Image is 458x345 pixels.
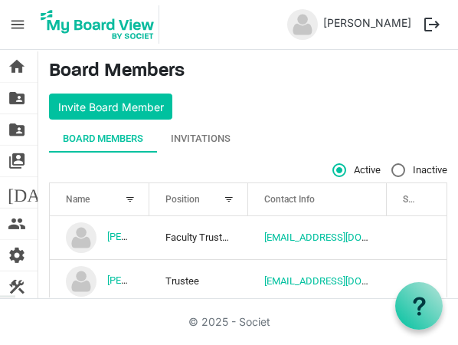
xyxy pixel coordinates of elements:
span: menu [3,10,32,39]
a: [EMAIL_ADDRESS][DOMAIN_NAME] [264,275,420,287]
span: folder_shared [8,114,26,145]
span: [DATE] [8,177,67,208]
button: logout [417,9,447,40]
img: no-profile-picture.svg [287,9,318,40]
span: Position [165,194,200,205]
img: no-profile-picture.svg [66,222,97,253]
td: Amine Kouider is template cell column header Name [50,216,149,259]
img: My Board View Logo [36,5,159,44]
td: Faculty Trustee column header Position [149,216,249,259]
div: Board Members [63,131,143,146]
div: tab-header [49,125,447,153]
td: akouider@miu.edu is template cell column header Contact Info [248,216,387,259]
span: switch_account [8,146,26,176]
a: [PERSON_NAME] [107,231,181,242]
span: Active [332,163,381,177]
button: Invite Board Member [49,94,172,120]
td: is template cell column header Skills [387,259,447,303]
span: construction [8,271,26,302]
span: people [8,209,26,239]
img: no-profile-picture.svg [66,266,97,297]
td: andy zhong is template cell column header Name [50,259,149,303]
span: Inactive [391,163,447,177]
span: Skills [403,194,424,205]
span: home [8,51,26,82]
span: settings [8,240,26,271]
span: folder_shared [8,83,26,113]
a: © 2025 - Societ [188,315,270,328]
a: [EMAIL_ADDRESS][DOMAIN_NAME] [264,232,420,243]
td: yingwu.zhong@funplus.com is template cell column header Contact Info [248,259,387,303]
td: Trustee column header Position [149,259,249,303]
span: Contact Info [264,194,315,205]
a: [PERSON_NAME] [318,9,417,36]
td: is template cell column header Skills [387,216,447,259]
a: My Board View Logo [36,5,165,44]
div: Invitations [171,131,231,146]
a: [PERSON_NAME] [107,274,181,286]
span: Name [66,194,90,205]
h3: Board Members [49,61,447,83]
